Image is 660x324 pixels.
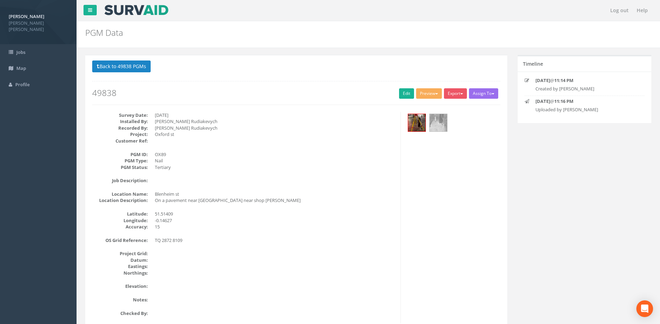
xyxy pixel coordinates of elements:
p: Uploaded by [PERSON_NAME] [535,106,634,113]
dt: PGM Type: [92,157,148,164]
dt: Installed By: [92,118,148,125]
dt: Northings: [92,270,148,276]
dt: Checked By: [92,310,148,317]
dd: [PERSON_NAME] Rudiakevych [155,118,395,125]
dt: Project: [92,131,148,138]
h2: 49838 [92,88,500,97]
strong: 11:14 PM [554,77,573,83]
dt: Location Description: [92,197,148,204]
strong: [DATE] [535,77,550,83]
dd: OX89 [155,151,395,158]
span: Map [16,65,26,71]
dd: 51.51409 [155,211,395,217]
p: @ [535,98,634,105]
dd: Oxford st [155,131,395,138]
dt: Location Name: [92,191,148,197]
h2: PGM Data [85,28,555,37]
dd: TQ 2872 8109 [155,237,395,244]
dd: On a pavement near [GEOGRAPHIC_DATA] near shop [PERSON_NAME] [155,197,395,204]
dt: Accuracy: [92,224,148,230]
dd: 15 [155,224,395,230]
dt: Elevation: [92,283,148,290]
dt: Latitude: [92,211,148,217]
p: Created by [PERSON_NAME] [535,86,634,92]
span: Profile [15,81,30,88]
dt: Project Grid: [92,250,148,257]
strong: [PERSON_NAME] [9,13,44,19]
div: Open Intercom Messenger [636,300,653,317]
dt: PGM Status: [92,164,148,171]
dd: Tertiary [155,164,395,171]
img: cfdc2a49-789a-2df8-e47b-000eeaddc067_fb8135f9-478d-541c-7e4e-2cf40abfcb3d_thumb.jpg [430,114,447,131]
dd: Nail [155,157,395,164]
dt: Customer Ref: [92,138,148,144]
dt: PGM ID: [92,151,148,158]
a: Edit [399,88,414,99]
dd: [DATE] [155,112,395,119]
strong: [DATE] [535,98,550,104]
dt: OS Grid Reference: [92,237,148,244]
dt: Survey Date: [92,112,148,119]
button: Preview [416,88,442,99]
dt: Job Description: [92,177,148,184]
dt: Notes: [92,297,148,303]
button: Back to 49838 PGMs [92,60,151,72]
strong: 11:16 PM [554,98,573,104]
dd: [PERSON_NAME] Rudiakevych [155,125,395,131]
dt: Eastings: [92,263,148,270]
dd: Blenheim st [155,191,395,197]
dd: -0.14627 [155,217,395,224]
dt: Datum: [92,257,148,264]
a: [PERSON_NAME] [PERSON_NAME] [PERSON_NAME] [9,11,68,33]
dt: Longitude: [92,217,148,224]
span: Jobs [16,49,25,55]
dt: Recorded By: [92,125,148,131]
img: cfdc2a49-789a-2df8-e47b-000eeaddc067_23c03b29-b49a-c9d2-9f9f-ba7481623ad9_thumb.jpg [408,114,426,131]
p: @ [535,77,634,84]
button: Export [444,88,467,99]
span: [PERSON_NAME] [PERSON_NAME] [9,20,68,33]
h5: Timeline [523,61,543,66]
button: Assign To [469,88,498,99]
